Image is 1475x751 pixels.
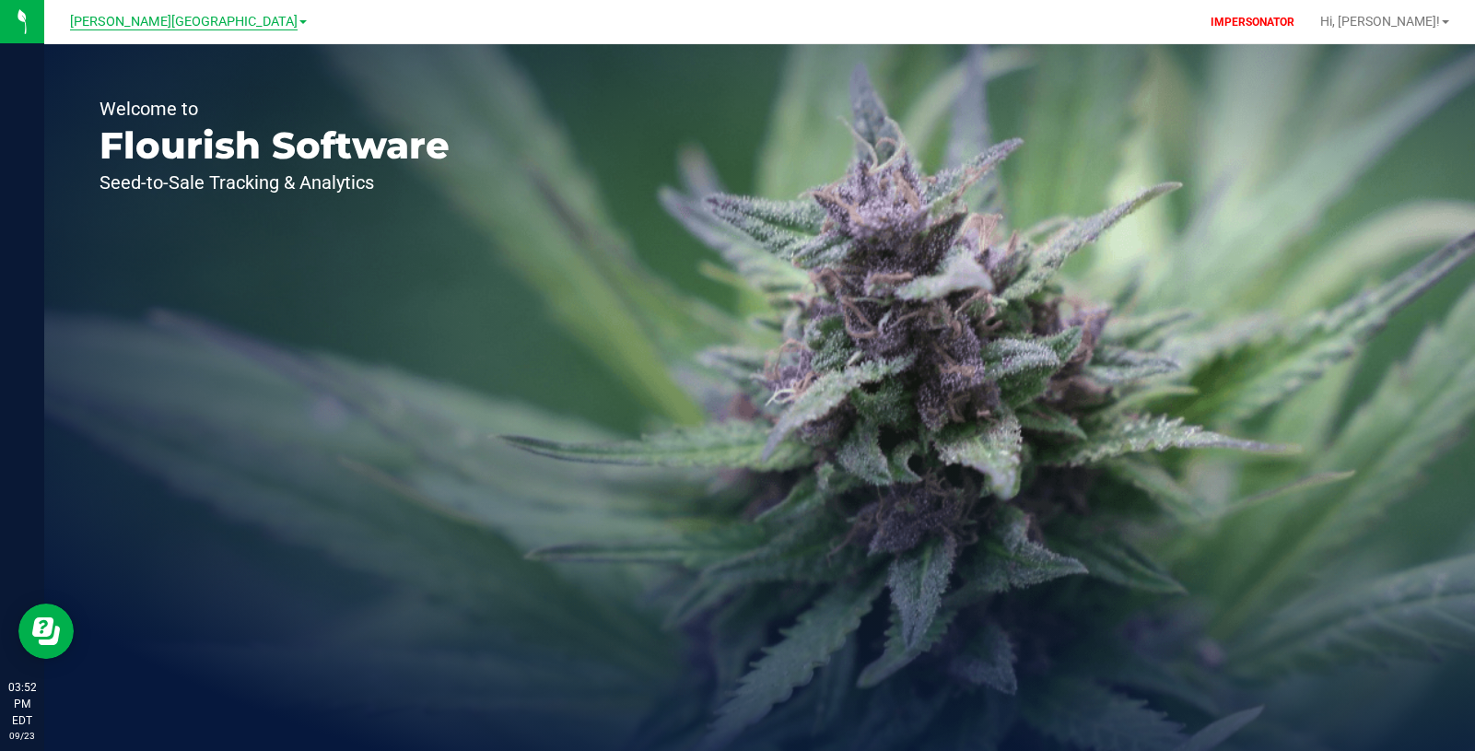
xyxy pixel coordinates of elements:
p: 09/23 [8,729,36,743]
p: IMPERSONATOR [1203,14,1302,30]
p: Seed-to-Sale Tracking & Analytics [100,173,450,192]
p: Welcome to [100,100,450,118]
p: Flourish Software [100,127,450,164]
span: [PERSON_NAME][GEOGRAPHIC_DATA] [70,14,298,30]
p: 03:52 PM EDT [8,679,36,729]
span: Hi, [PERSON_NAME]! [1320,14,1440,29]
iframe: Resource center [18,604,74,659]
